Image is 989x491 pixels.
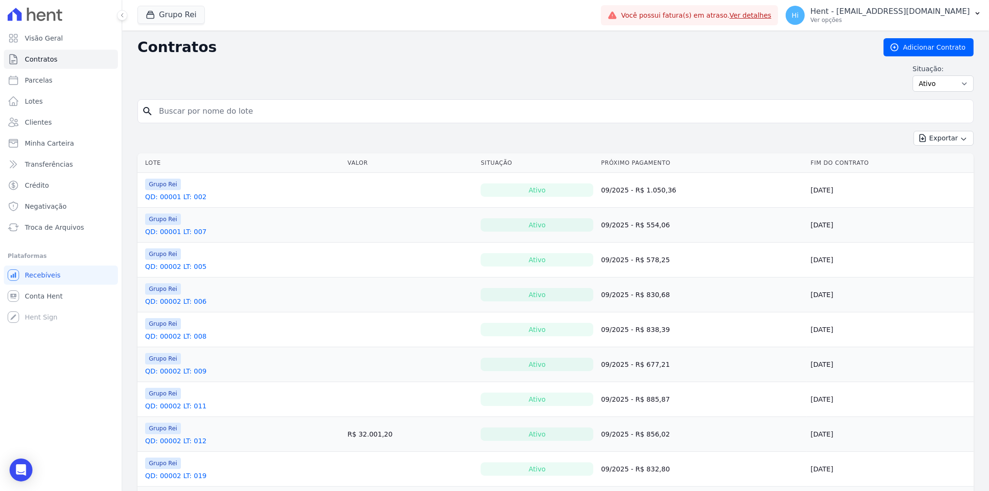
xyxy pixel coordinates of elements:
a: QD: 00002 LT: 008 [145,331,207,341]
span: Minha Carteira [25,139,74,148]
span: Grupo Rei [145,458,181,469]
span: Conta Hent [25,291,63,301]
span: Grupo Rei [145,283,181,295]
span: Grupo Rei [145,388,181,399]
td: R$ 32.001,20 [344,417,477,452]
a: 09/2025 - R$ 554,06 [601,221,670,229]
div: Plataformas [8,250,114,262]
div: Ativo [481,358,593,371]
a: QD: 00002 LT: 019 [145,471,207,480]
span: Grupo Rei [145,179,181,190]
span: Grupo Rei [145,353,181,364]
a: Transferências [4,155,118,174]
td: [DATE] [807,382,974,417]
span: Você possui fatura(s) em atraso. [621,11,771,21]
a: Ver detalhes [729,11,771,19]
a: Conta Hent [4,287,118,306]
div: Ativo [481,462,593,476]
span: Lotes [25,96,43,106]
p: Hent - [EMAIL_ADDRESS][DOMAIN_NAME] [810,7,970,16]
span: Grupo Rei [145,318,181,330]
div: Ativo [481,323,593,336]
th: Próximo Pagamento [597,153,807,173]
a: Crédito [4,176,118,195]
a: 09/2025 - R$ 677,21 [601,361,670,368]
a: Parcelas [4,71,118,90]
button: Grupo Rei [137,6,205,24]
td: [DATE] [807,243,974,278]
h2: Contratos [137,39,868,56]
a: 09/2025 - R$ 885,87 [601,395,670,403]
a: QD: 00002 LT: 011 [145,401,207,411]
button: Exportar [914,131,974,146]
a: Recebíveis [4,266,118,285]
a: 09/2025 - R$ 578,25 [601,256,670,264]
a: Troca de Arquivos [4,218,118,237]
a: Lotes [4,92,118,111]
a: Clientes [4,113,118,132]
span: Contratos [25,54,57,64]
div: Ativo [481,427,593,441]
div: Ativo [481,218,593,232]
div: Ativo [481,253,593,267]
div: Ativo [481,183,593,197]
a: Visão Geral [4,29,118,48]
span: Clientes [25,117,52,127]
a: QD: 00002 LT: 009 [145,366,207,376]
a: QD: 00002 LT: 005 [145,262,207,271]
td: [DATE] [807,452,974,487]
a: 09/2025 - R$ 832,80 [601,465,670,473]
td: [DATE] [807,278,974,312]
a: Adicionar Contrato [884,38,974,56]
button: Hi Hent - [EMAIL_ADDRESS][DOMAIN_NAME] Ver opções [778,2,989,29]
th: Fim do Contrato [807,153,974,173]
td: [DATE] [807,173,974,208]
div: Ativo [481,288,593,301]
span: Grupo Rei [145,213,181,225]
td: [DATE] [807,208,974,243]
span: Parcelas [25,75,53,85]
span: Visão Geral [25,33,63,43]
td: [DATE] [807,417,974,452]
span: Negativação [25,202,67,211]
th: Valor [344,153,477,173]
span: Grupo Rei [145,423,181,434]
td: [DATE] [807,312,974,347]
input: Buscar por nome do lote [153,102,969,121]
th: Lote [137,153,344,173]
span: Hi [792,12,799,19]
a: 09/2025 - R$ 830,68 [601,291,670,299]
a: QD: 00001 LT: 007 [145,227,207,236]
a: Minha Carteira [4,134,118,153]
a: 09/2025 - R$ 856,02 [601,430,670,438]
a: Contratos [4,50,118,69]
a: 09/2025 - R$ 1.050,36 [601,186,676,194]
div: Ativo [481,393,593,406]
a: QD: 00002 LT: 006 [145,297,207,306]
i: search [142,106,153,117]
div: Open Intercom Messenger [10,459,32,481]
p: Ver opções [810,16,970,24]
span: Recebíveis [25,270,61,280]
span: Transferências [25,160,73,169]
span: Troca de Arquivos [25,223,84,232]
span: Grupo Rei [145,248,181,260]
a: QD: 00001 LT: 002 [145,192,207,202]
a: 09/2025 - R$ 838,39 [601,326,670,333]
td: [DATE] [807,347,974,382]
span: Crédito [25,181,49,190]
th: Situação [477,153,597,173]
label: Situação: [913,64,974,74]
a: QD: 00002 LT: 012 [145,436,207,446]
a: Negativação [4,197,118,216]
